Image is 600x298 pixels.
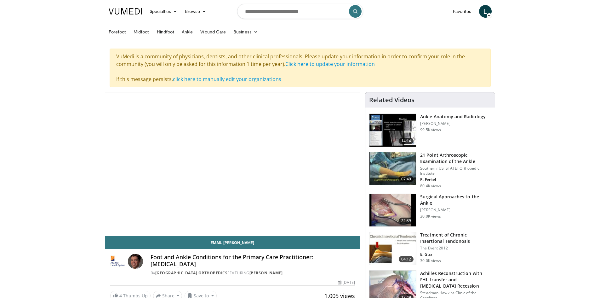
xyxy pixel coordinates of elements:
[420,207,491,213] p: [PERSON_NAME]
[420,246,491,251] p: The Event 2012
[105,92,360,236] video-js: Video Player
[420,194,491,206] h3: Surgical Approaches to the Ankle
[449,5,475,18] a: Favorites
[197,26,230,38] a: Wound Care
[151,270,355,276] div: By FEATURING
[369,194,491,227] a: 22:39 Surgical Approaches to the Ankle [PERSON_NAME] 30.0K views
[420,152,491,165] h3: 21 Point Arthroscopic Examination of the Ankle
[285,61,375,67] a: Click here to update your information
[130,26,153,38] a: Midfoot
[173,76,281,83] a: click here to manually edit your organizations
[369,232,416,265] img: O0cEsGv5RdudyPNn4xMDoxOmtxOwKG7D_1.150x105_q85_crop-smart_upscale.jpg
[369,194,416,227] img: 27463190-6349-4d0c-bdb3-f372be2c3ba7.150x105_q85_crop-smart_upscale.jpg
[420,252,491,257] p: E. Giza
[153,26,178,38] a: Hindfoot
[420,177,491,182] p: R. Ferkel
[230,26,262,38] a: Business
[420,127,441,132] p: 99.5K views
[399,218,414,224] span: 22:39
[105,236,360,249] a: Email [PERSON_NAME]
[369,114,416,147] img: d079e22e-f623-40f6-8657-94e85635e1da.150x105_q85_crop-smart_upscale.jpg
[420,214,441,219] p: 30.0K views
[128,254,143,269] img: Avatar
[181,5,210,18] a: Browse
[338,280,355,285] div: [DATE]
[110,254,125,269] img: Morristown Medical Center Orthopedics
[420,166,491,176] p: Southern [US_STATE] Orthopedic Institute
[399,176,414,182] span: 07:49
[249,270,283,276] a: [PERSON_NAME]
[146,5,181,18] a: Specialties
[420,184,441,189] p: 80.4K views
[178,26,197,38] a: Ankle
[420,232,491,244] h3: Treatment of Chronic Insertional Tendonosis
[399,256,414,262] span: 04:12
[479,5,492,18] a: L
[420,258,441,263] p: 30.0K views
[151,254,355,267] h4: Foot and Ankle Conditions for the Primary Care Practitioner: [MEDICAL_DATA]
[105,26,130,38] a: Forefoot
[369,152,416,185] img: d2937c76-94b7-4d20-9de4-1c4e4a17f51d.150x105_q85_crop-smart_upscale.jpg
[369,232,491,265] a: 04:12 Treatment of Chronic Insertional Tendonosis The Event 2012 E. Giza 30.0K views
[420,114,486,120] h3: Ankle Anatomy and Radiology
[110,49,491,87] div: VuMedi is a community of physicians, dentists, and other clinical professionals. Please update yo...
[369,152,491,189] a: 07:49 21 Point Arthroscopic Examination of the Ankle Southern [US_STATE] Orthopedic Institute R. ...
[399,138,414,144] span: 14:14
[369,96,414,104] h4: Related Videos
[109,8,142,15] img: VuMedi Logo
[369,114,491,147] a: 14:14 Ankle Anatomy and Radiology [PERSON_NAME] 99.5K views
[155,270,228,276] a: [GEOGRAPHIC_DATA] Orthopedics
[420,121,486,126] p: [PERSON_NAME]
[237,4,363,19] input: Search topics, interventions
[420,270,491,289] h3: Achilles Reconstruction with FHL transfer and [MEDICAL_DATA] Recession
